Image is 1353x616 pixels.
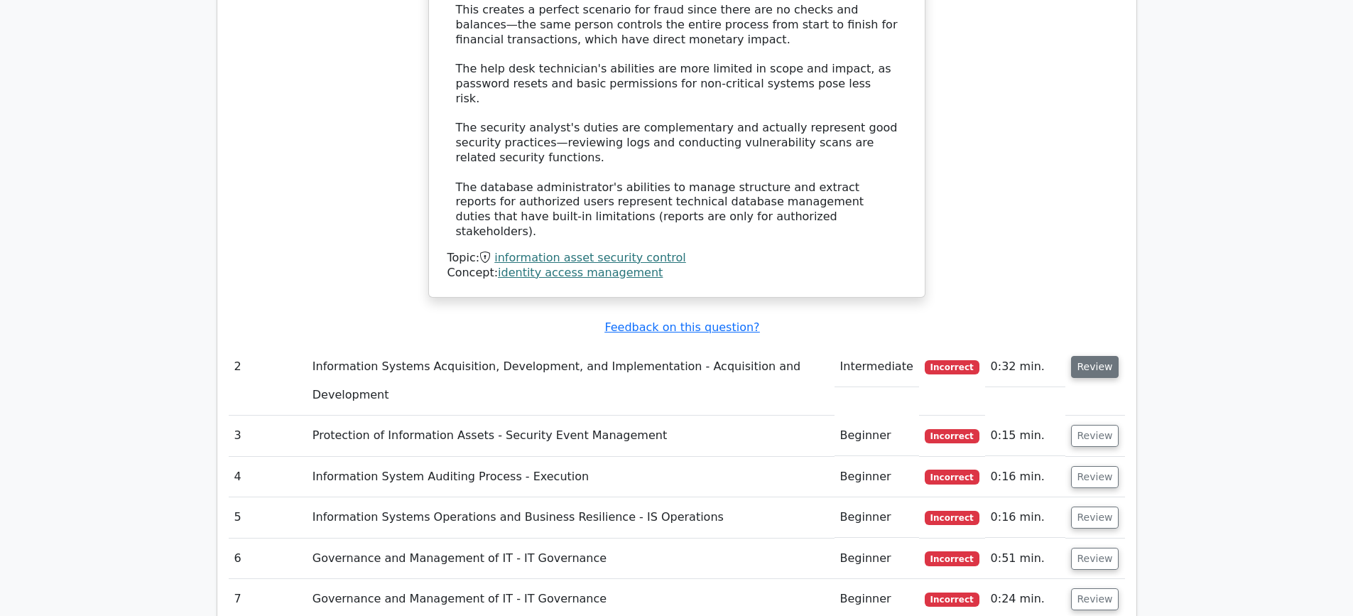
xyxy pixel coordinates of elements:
[229,347,307,416] td: 2
[307,416,835,456] td: Protection of Information Assets - Security Event Management
[925,511,979,525] span: Incorrect
[985,416,1065,456] td: 0:15 min.
[985,539,1065,579] td: 0:51 min.
[835,416,919,456] td: Beginner
[307,539,835,579] td: Governance and Management of IT - IT Governance
[985,497,1065,538] td: 0:16 min.
[447,251,906,266] div: Topic:
[835,497,919,538] td: Beginner
[307,497,835,538] td: Information Systems Operations and Business Resilience - IS Operations
[985,457,1065,497] td: 0:16 min.
[229,416,307,456] td: 3
[447,266,906,281] div: Concept:
[835,347,919,387] td: Intermediate
[835,539,919,579] td: Beginner
[1071,507,1119,529] button: Review
[925,429,979,443] span: Incorrect
[835,457,919,497] td: Beginner
[229,497,307,538] td: 5
[1071,425,1119,447] button: Review
[925,551,979,566] span: Incorrect
[494,251,686,264] a: information asset security control
[985,347,1065,387] td: 0:32 min.
[925,470,979,484] span: Incorrect
[229,539,307,579] td: 6
[1071,356,1119,378] button: Review
[925,593,979,607] span: Incorrect
[498,266,663,279] a: identity access management
[307,457,835,497] td: Information System Auditing Process - Execution
[1071,588,1119,610] button: Review
[925,360,979,374] span: Incorrect
[604,320,759,334] a: Feedback on this question?
[1071,548,1119,570] button: Review
[307,347,835,416] td: Information Systems Acquisition, Development, and Implementation - Acquisition and Development
[229,457,307,497] td: 4
[1071,466,1119,488] button: Review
